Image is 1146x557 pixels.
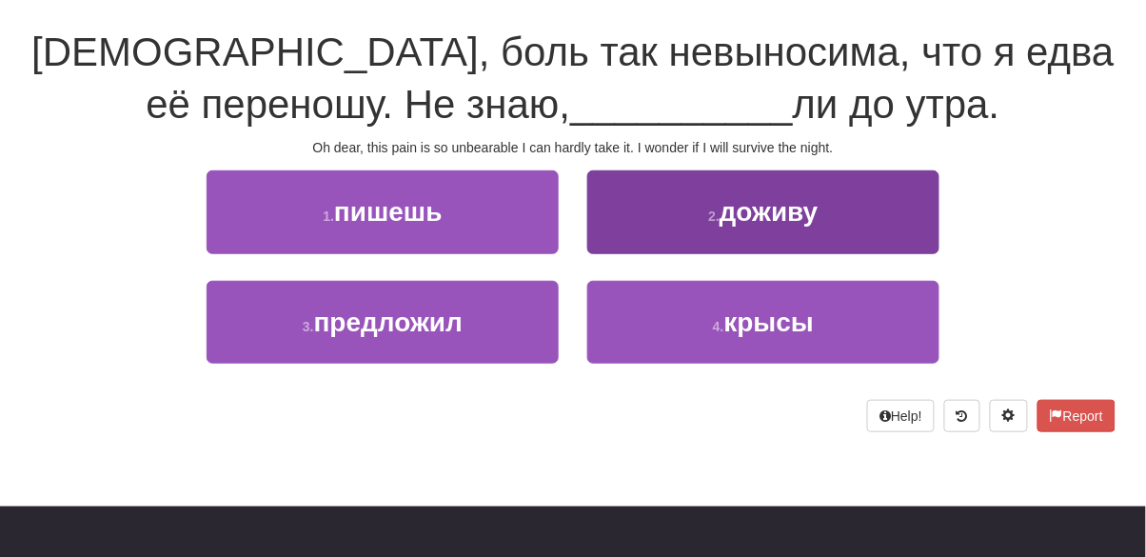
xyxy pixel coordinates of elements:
[303,319,314,334] small: 3 .
[713,319,724,334] small: 4 .
[587,281,939,364] button: 4.крысы
[720,197,819,227] span: доживу
[30,138,1116,157] div: Oh dear, this pain is so unbearable I can hardly take it. I wonder if I will survive the night.
[793,82,1000,127] span: ли до утра.
[570,82,793,127] span: __________
[944,400,980,432] button: Round history (alt+y)
[207,170,559,253] button: 1.пишешь
[207,281,559,364] button: 3.предложил
[323,209,334,224] small: 1 .
[334,197,443,227] span: пишешь
[724,308,815,337] span: крысы
[31,30,1115,127] span: [DEMOGRAPHIC_DATA], боль так невыносима, что я едва её переношу. Не знаю,
[867,400,935,432] button: Help!
[708,209,720,224] small: 2 .
[1037,400,1116,432] button: Report
[587,170,939,253] button: 2.доживу
[314,308,463,337] span: предложил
